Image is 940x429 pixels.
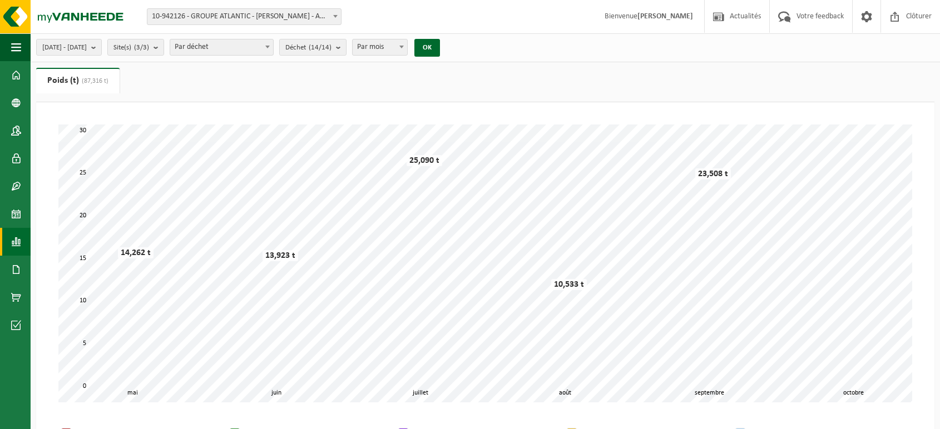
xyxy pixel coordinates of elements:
iframe: chat widget [6,405,186,429]
span: (87,316 t) [79,78,108,84]
strong: [PERSON_NAME] [637,12,693,21]
span: [DATE] - [DATE] [42,39,87,56]
span: Site(s) [113,39,149,56]
span: 10-942126 - GROUPE ATLANTIC - MERVILLE BILLY BERCLAU - AMBB - BILLY BERCLAU [147,8,342,25]
span: Par déchet [170,39,274,56]
button: OK [414,39,440,57]
span: Par mois [353,39,407,55]
span: Par mois [352,39,408,56]
div: 10,533 t [551,279,587,290]
span: Par déchet [170,39,273,55]
button: Déchet(14/14) [279,39,347,56]
div: 23,508 t [695,168,731,179]
button: [DATE] - [DATE] [36,39,102,56]
div: 14,262 t [118,247,154,258]
count: (14/14) [309,44,332,51]
div: 25,090 t [407,155,442,166]
a: Poids (t) [36,68,120,93]
span: Déchet [285,39,332,56]
count: (3/3) [134,44,149,51]
div: 13,923 t [263,250,298,261]
button: Site(s)(3/3) [107,39,164,56]
span: 10-942126 - GROUPE ATLANTIC - MERVILLE BILLY BERCLAU - AMBB - BILLY BERCLAU [147,9,341,24]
